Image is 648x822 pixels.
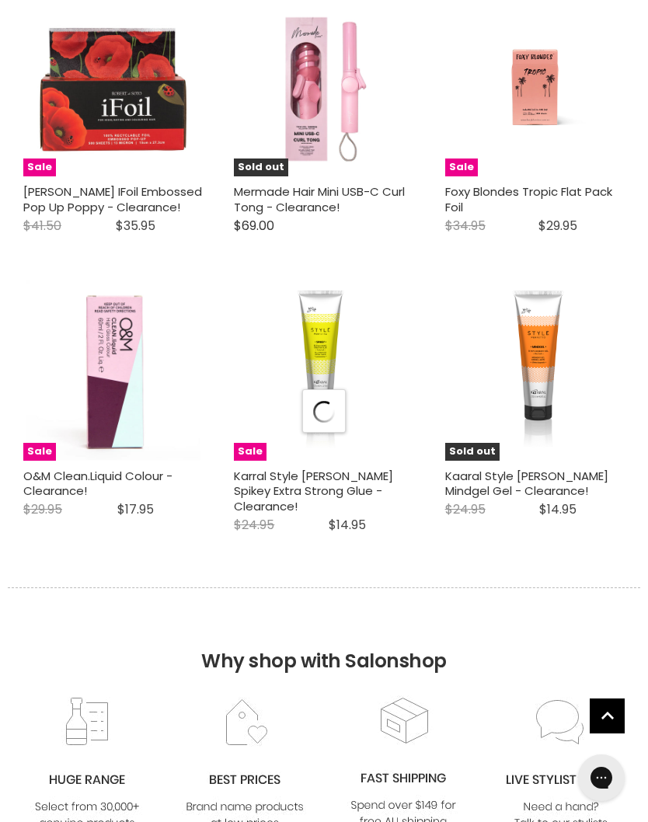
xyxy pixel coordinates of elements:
span: $14.95 [539,500,577,518]
span: Sold out [234,158,288,176]
a: O&M Clean.Liquid Colour - Clearance! [23,468,172,500]
span: $41.50 [23,217,61,235]
span: Sale [23,443,56,461]
a: Foxy Blondes Tropic Flat Pack Foil [445,183,612,215]
a: [PERSON_NAME] IFoil Embossed Pop Up Poppy - Clearance! [23,183,202,215]
a: Karral Style [PERSON_NAME] Spikey Extra Strong Glue - Clearance! [234,468,393,514]
span: $69.00 [234,217,274,235]
a: O&M Clean.Liquid Colour - Clearance! Sale [23,280,203,460]
img: Kaaral Style Perfetto Mindgel Gel - Clearance! [502,280,569,460]
img: Karral Style Perfetto Spikey Extra Strong Glue - Clearance! [288,280,359,460]
a: Mermade Hair Mini USB-C Curl Tong - Clearance! [234,183,405,215]
span: Sale [234,443,267,461]
span: $34.95 [445,217,486,235]
a: Karral Style Perfetto Spikey Extra Strong Glue - Clearance! Sale [234,280,413,460]
span: $24.95 [234,516,274,534]
h2: Why shop with Salonshop [8,587,640,695]
iframe: Gorgias live chat messenger [570,749,632,806]
span: Sale [23,158,56,176]
span: $35.95 [116,217,155,235]
span: Back to top [590,698,625,739]
img: O&M Clean.Liquid Colour - Clearance! [26,280,200,460]
span: Sale [445,158,478,176]
span: $17.95 [117,500,154,518]
a: Back to top [590,698,625,733]
a: Kaaral Style Perfetto Mindgel Gel - Clearance! Sold out [445,280,625,460]
a: Kaaral Style [PERSON_NAME] Mindgel Gel - Clearance! [445,468,608,500]
span: $14.95 [329,516,366,534]
span: $24.95 [445,500,486,518]
span: $29.95 [538,217,577,235]
span: $29.95 [23,500,62,518]
span: Sold out [445,443,500,461]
